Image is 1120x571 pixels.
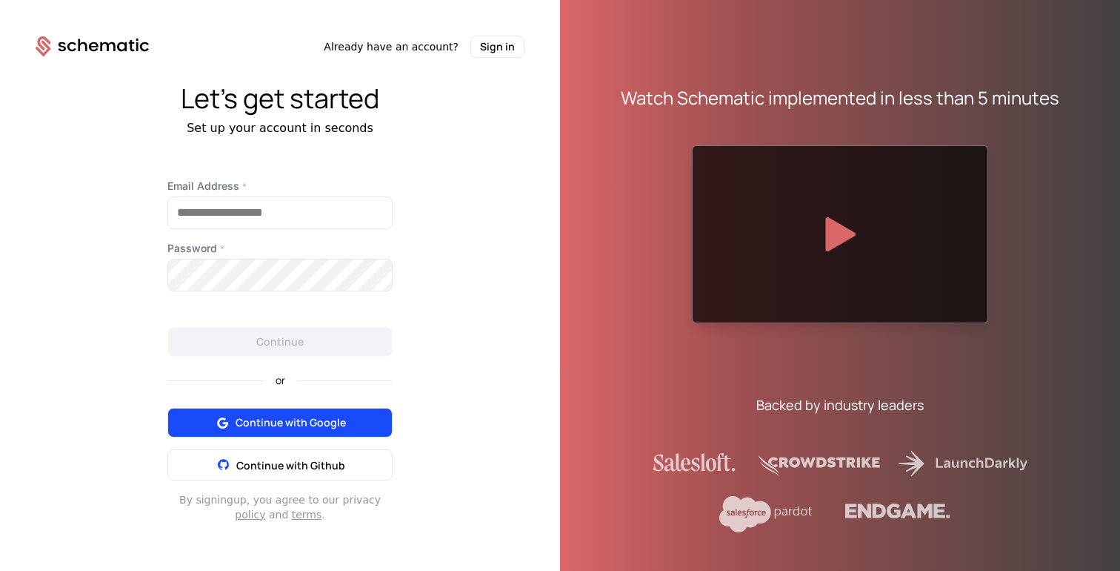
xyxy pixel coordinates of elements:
[324,39,459,54] span: Already have an account?
[167,408,393,438] button: Continue with Google
[167,327,393,357] button: Continue
[621,86,1059,110] div: Watch Schematic implemented in less than 5 minutes
[235,509,265,521] a: policy
[167,179,393,194] label: Email Address
[236,458,345,472] span: Continue with Github
[756,395,924,415] div: Backed by industry leaders
[236,415,346,430] span: Continue with Google
[167,449,393,481] button: Continue with Github
[167,492,393,522] div: By signing up , you agree to our privacy and .
[470,36,524,58] button: Sign in
[167,241,393,256] label: Password
[264,375,297,386] span: or
[292,509,322,521] a: terms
